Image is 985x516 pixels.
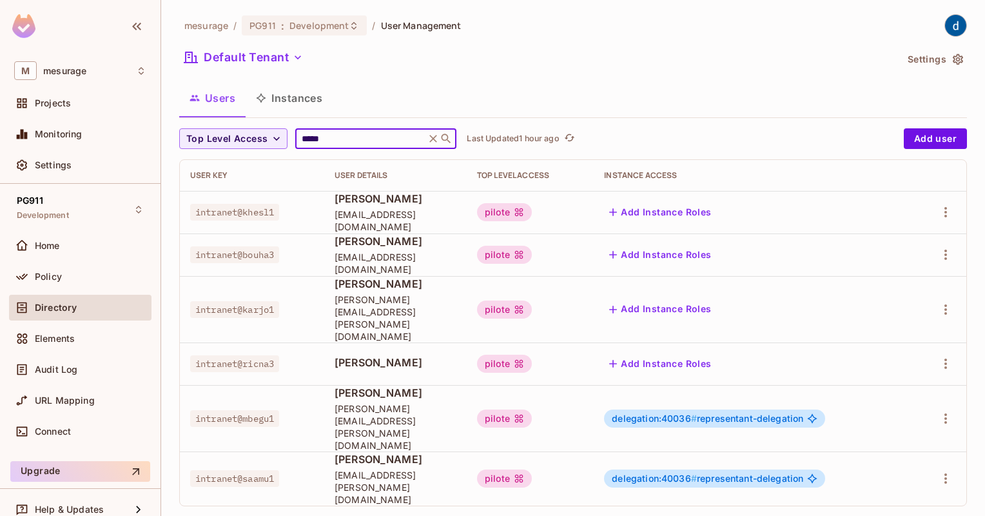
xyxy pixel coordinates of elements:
[190,246,279,263] span: intranet@bouha3
[612,473,697,484] span: delegation:40036
[190,170,314,181] div: User Key
[190,470,279,487] span: intranet@saamu1
[477,246,532,264] div: pilote
[35,504,104,515] span: Help & Updates
[35,98,71,108] span: Projects
[43,66,86,76] span: Workspace: mesurage
[691,473,697,484] span: #
[179,82,246,114] button: Users
[280,21,285,31] span: :
[335,192,456,206] span: [PERSON_NAME]
[477,470,532,488] div: pilote
[335,293,456,342] span: [PERSON_NAME][EMAIL_ADDRESS][PERSON_NAME][DOMAIN_NAME]
[612,473,803,484] span: representant-delegation
[612,413,697,424] span: delegation:40036
[945,15,966,36] img: dev 911gcl
[190,410,279,427] span: intranet@mbegu1
[179,47,308,68] button: Default Tenant
[477,203,532,221] div: pilote
[14,61,37,80] span: M
[233,19,237,32] li: /
[190,204,279,221] span: intranet@khesl1
[562,131,578,146] button: refresh
[604,244,716,265] button: Add Instance Roles
[35,272,62,282] span: Policy
[17,210,69,221] span: Development
[335,355,456,370] span: [PERSON_NAME]
[335,234,456,248] span: [PERSON_NAME]
[35,303,77,313] span: Directory
[35,426,71,437] span: Connect
[467,134,559,144] p: Last Updated 1 hour ago
[35,241,60,251] span: Home
[604,353,716,374] button: Add Instance Roles
[477,355,532,373] div: pilote
[335,208,456,233] span: [EMAIL_ADDRESS][DOMAIN_NAME]
[179,128,288,149] button: Top Level Access
[477,301,532,319] div: pilote
[335,251,456,275] span: [EMAIL_ADDRESS][DOMAIN_NAME]
[335,402,456,451] span: [PERSON_NAME][EMAIL_ADDRESS][PERSON_NAME][DOMAIN_NAME]
[904,128,967,149] button: Add user
[381,19,462,32] span: User Management
[186,131,268,147] span: Top Level Access
[35,160,72,170] span: Settings
[335,170,456,181] div: User Details
[10,461,150,482] button: Upgrade
[17,195,43,206] span: PG911
[249,19,276,32] span: PG911
[612,413,803,424] span: representant-delegation
[184,19,228,32] span: the active workspace
[289,19,349,32] span: Development
[560,131,578,146] span: Click to refresh data
[12,14,35,38] img: SReyMgAAAABJRU5ErkJggg==
[604,170,901,181] div: Instance Access
[246,82,333,114] button: Instances
[902,49,967,70] button: Settings
[372,19,375,32] li: /
[35,364,77,375] span: Audit Log
[35,395,95,406] span: URL Mapping
[335,452,456,466] span: [PERSON_NAME]
[35,129,83,139] span: Monitoring
[604,299,716,320] button: Add Instance Roles
[335,469,456,506] span: [EMAIL_ADDRESS][PERSON_NAME][DOMAIN_NAME]
[335,386,456,400] span: [PERSON_NAME]
[564,132,575,145] span: refresh
[691,413,697,424] span: #
[35,333,75,344] span: Elements
[477,410,532,428] div: pilote
[190,301,279,318] span: intranet@karjo1
[335,277,456,291] span: [PERSON_NAME]
[604,202,716,223] button: Add Instance Roles
[190,355,279,372] span: intranet@ricna3
[477,170,583,181] div: Top Level Access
